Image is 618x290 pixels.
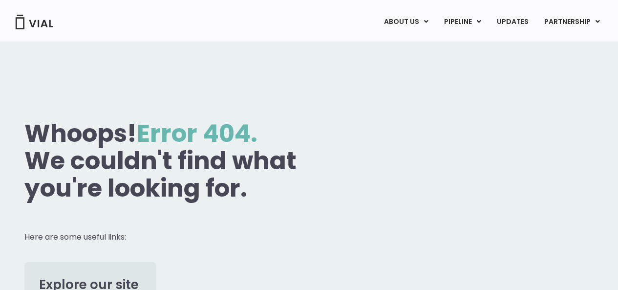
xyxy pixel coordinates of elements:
span: Error 404. [137,116,257,151]
span: Here are some useful links: [24,231,126,243]
img: Vial Logo [15,15,54,29]
a: ABOUT USMenu Toggle [376,14,436,30]
a: UPDATES [489,14,536,30]
a: PARTNERSHIPMenu Toggle [536,14,608,30]
h1: Whoops! We couldn't find what you're looking for. [24,120,334,202]
a: PIPELINEMenu Toggle [436,14,489,30]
